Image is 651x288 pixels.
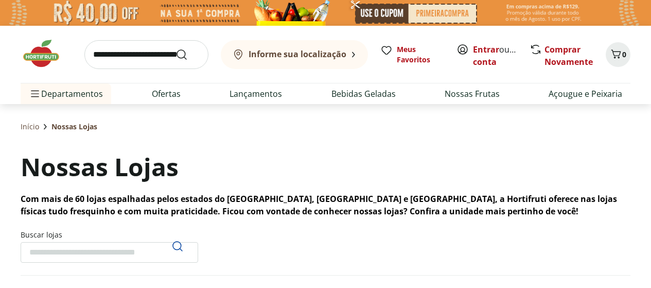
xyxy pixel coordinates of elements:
p: Com mais de 60 lojas espalhadas pelos estados do [GEOGRAPHIC_DATA], [GEOGRAPHIC_DATA] e [GEOGRAPH... [21,193,630,217]
input: Buscar lojasPesquisar [21,242,198,263]
span: 0 [622,49,626,59]
img: Hortifruti [21,38,72,69]
a: Bebidas Geladas [331,88,396,100]
span: ou [473,43,519,68]
a: Ofertas [152,88,181,100]
a: Entrar [473,44,499,55]
a: Meus Favoritos [380,44,444,65]
a: Açougue e Peixaria [549,88,622,100]
button: Pesquisar [165,234,190,259]
h1: Nossas Lojas [21,149,179,184]
a: Criar conta [473,44,530,67]
b: Informe sua localização [249,48,346,60]
button: Carrinho [606,42,630,67]
span: Nossas Lojas [51,122,97,132]
a: Comprar Novamente [544,44,593,67]
button: Menu [29,81,41,106]
a: Nossas Frutas [445,88,500,100]
input: search [84,40,208,69]
a: Início [21,122,39,132]
span: Meus Favoritos [397,44,444,65]
button: Submit Search [175,48,200,61]
button: Informe sua localização [221,40,368,69]
a: Lançamentos [230,88,282,100]
label: Buscar lojas [21,230,198,263]
span: Departamentos [29,81,103,106]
